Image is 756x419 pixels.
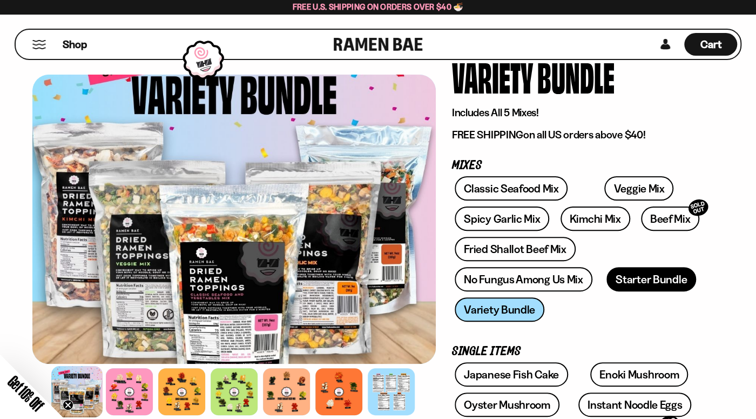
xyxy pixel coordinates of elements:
p: Mixes [452,161,707,171]
span: Cart [700,38,721,51]
a: Beef MixSOLD OUT [641,207,700,231]
div: SOLD OUT [687,197,711,218]
button: Mobile Menu Trigger [32,40,46,49]
a: Starter Bundle [606,267,696,291]
a: Oyster Mushroom [455,393,559,417]
a: Veggie Mix [604,176,673,201]
a: Shop [63,33,87,56]
span: Get 10% Off [5,372,47,414]
a: No Fungus Among Us Mix [455,267,592,291]
p: Includes All 5 Mixes! [452,106,707,119]
div: Bundle [537,56,615,97]
a: Cart [684,30,737,59]
strong: FREE SHIPPING [452,128,523,141]
button: Close teaser [63,400,73,410]
a: Spicy Garlic Mix [455,207,549,231]
p: on all US orders above $40! [452,128,707,142]
span: Free U.S. Shipping on Orders over $40 🍜 [293,2,464,12]
a: Classic Seafood Mix [455,176,568,201]
a: Fried Shallot Beef Mix [455,237,575,261]
a: Kimchi Mix [561,207,630,231]
span: Shop [63,37,87,52]
a: Instant Noodle Eggs [578,393,691,417]
div: Variety [452,56,533,97]
p: Single Items [452,347,707,357]
a: Enoki Mushroom [590,362,688,387]
a: Japanese Fish Cake [455,362,568,387]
